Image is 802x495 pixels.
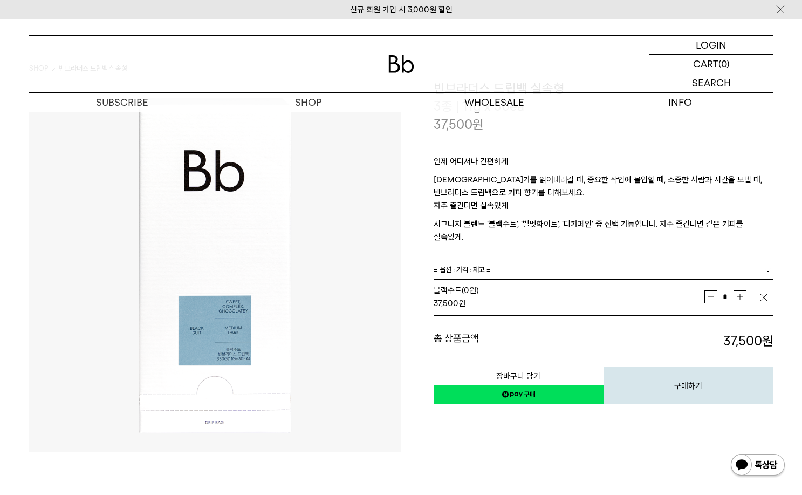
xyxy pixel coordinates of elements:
p: CART [693,55,718,73]
span: 블랙수트 (0원) [434,286,479,295]
img: 카카오톡 채널 1:1 채팅 버튼 [730,453,786,479]
p: 37,500 [434,116,484,134]
p: WHOLESALE [401,93,587,112]
button: 증가 [734,290,746,303]
p: INFO [587,93,773,112]
button: 구매하기 [604,367,773,404]
a: CART (0) [649,55,773,73]
p: [DEMOGRAPHIC_DATA]가를 읽어내려갈 때, 중요한 작업에 몰입할 때, 소중한 사람과 시간을 보낼 때, 빈브라더스 드립백으로 커피 향기를 더해보세요. [434,173,773,199]
button: 장바구니 담기 [434,367,604,385]
a: LOGIN [649,36,773,55]
strong: 37,500 [434,299,458,308]
p: LOGIN [696,36,726,54]
span: 원 [472,117,484,132]
strong: 37,500 [723,333,773,349]
a: SUBSCRIBE [29,93,215,112]
img: 로고 [388,55,414,73]
p: 언제 어디서나 간편하게 [434,155,773,173]
img: 빈브라더스 드립백 실속형 [29,79,401,452]
p: (0) [718,55,730,73]
div: 원 [434,297,704,310]
p: 자주 즐긴다면 실속있게 [434,199,773,218]
button: 감소 [704,290,717,303]
p: 시그니처 블렌드 '블랙수트', '벨벳화이트', '디카페인' 중 선택 가능합니다. 자주 즐긴다면 같은 커피를 실속있게. [434,218,773,243]
a: 새창 [434,385,604,404]
dt: 총 상품금액 [434,332,604,350]
a: 신규 회원 가입 시 3,000원 할인 [350,5,453,15]
img: 삭제 [758,292,769,303]
a: SHOP [215,93,401,112]
b: 원 [762,333,773,349]
p: SEARCH [692,73,731,92]
span: = 옵션 : 가격 : 재고 = [434,260,491,279]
